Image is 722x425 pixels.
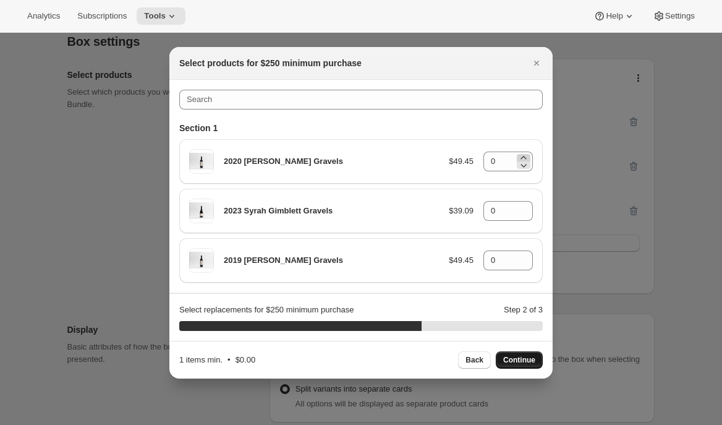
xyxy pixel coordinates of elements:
button: Back [458,351,491,369]
button: Analytics [20,7,67,25]
p: 1 items min. [179,354,223,366]
p: 2023 Syrah Gimblett Gravels [224,205,439,217]
p: 2019 [PERSON_NAME] Gravels [224,254,439,267]
p: $0.00 [236,354,256,366]
span: Back [465,355,483,365]
h2: Select products for $250 minimum purchase [179,57,362,69]
input: Search [179,90,543,109]
button: Help [586,7,642,25]
p: 2020 [PERSON_NAME] Gravels [224,155,439,168]
button: Tools [137,7,185,25]
div: • [179,354,255,366]
p: $49.45 [449,155,474,168]
p: $39.09 [449,205,474,217]
p: Select replacements for $250 minimum purchase [179,304,354,316]
p: $49.45 [449,254,474,267]
button: Close [528,54,545,72]
span: Analytics [27,11,60,21]
button: Subscriptions [70,7,134,25]
span: Settings [665,11,695,21]
h3: Section 1 [179,122,543,134]
span: Help [606,11,622,21]
span: Subscriptions [77,11,127,21]
span: Tools [144,11,166,21]
p: Step 2 of 3 [504,304,543,316]
button: Settings [645,7,702,25]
